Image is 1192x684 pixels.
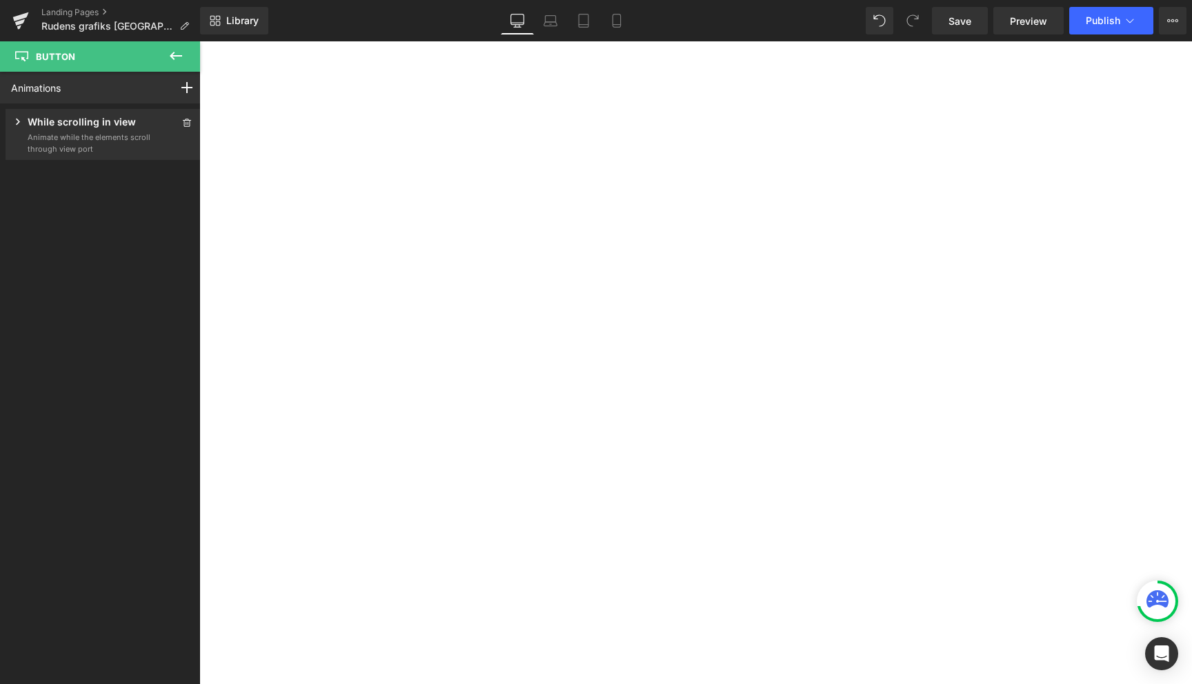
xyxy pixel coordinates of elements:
a: Tablet [567,7,600,34]
button: More [1159,7,1186,34]
span: Save [948,14,971,28]
button: Publish [1069,7,1153,34]
span: Publish [1086,15,1120,26]
a: Landing Pages [41,7,200,18]
p: While scrolling in view [28,114,136,132]
span: Rudens grafiks [GEOGRAPHIC_DATA] [41,21,174,32]
a: New Library [200,7,268,34]
button: Redo [899,7,926,34]
a: Animations [11,81,61,95]
p: Animate while the elements scroll through view port [28,132,152,154]
span: Button [36,51,75,62]
span: Library [226,14,259,27]
span: Preview [1010,14,1047,28]
a: Preview [993,7,1064,34]
a: Desktop [501,7,534,34]
button: Undo [866,7,893,34]
a: Laptop [534,7,567,34]
a: Mobile [600,7,633,34]
div: Open Intercom Messenger [1145,637,1178,670]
